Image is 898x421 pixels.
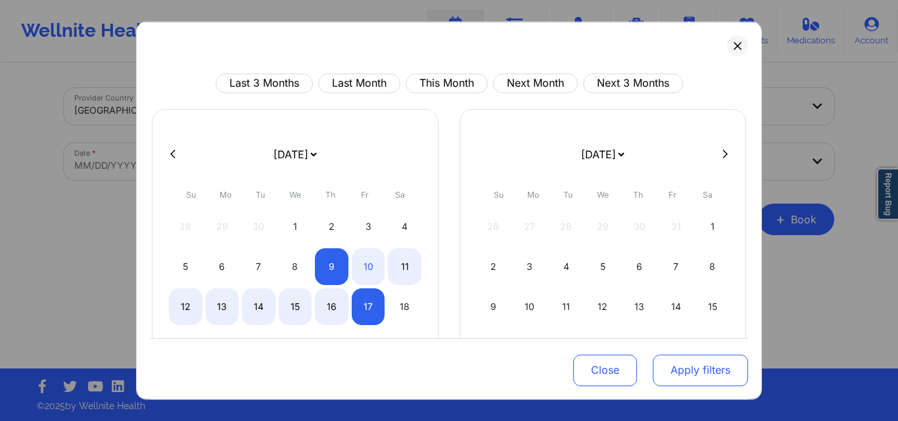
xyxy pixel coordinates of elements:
abbr: Tuesday [563,189,573,199]
div: Sun Nov 09 2025 [477,288,510,324]
div: Thu Nov 13 2025 [623,288,656,324]
abbr: Monday [220,189,231,199]
div: Sat Nov 08 2025 [696,248,729,284]
abbr: Sunday [186,189,196,199]
button: Close [573,355,637,386]
div: Sat Nov 22 2025 [696,328,729,365]
div: Sat Oct 11 2025 [388,248,421,284]
button: Last 3 Months [216,73,313,93]
abbr: Wednesday [597,189,609,199]
div: Thu Oct 02 2025 [315,208,348,244]
abbr: Saturday [703,189,713,199]
button: This Month [406,73,488,93]
div: Wed Oct 08 2025 [279,248,312,284]
div: Fri Nov 14 2025 [659,288,693,324]
abbr: Tuesday [256,189,265,199]
div: Thu Nov 20 2025 [623,328,656,365]
div: Tue Oct 07 2025 [242,248,275,284]
div: Fri Oct 24 2025 [352,328,385,365]
div: Mon Oct 13 2025 [206,288,239,324]
abbr: Wednesday [289,189,301,199]
button: Next 3 Months [583,73,683,93]
button: Next Month [493,73,578,93]
abbr: Saturday [395,189,405,199]
div: Sun Nov 02 2025 [477,248,510,284]
div: Wed Oct 22 2025 [279,328,312,365]
div: Sat Oct 04 2025 [388,208,421,244]
abbr: Monday [527,189,539,199]
div: Fri Oct 03 2025 [352,208,385,244]
div: Tue Nov 11 2025 [550,288,583,324]
div: Wed Oct 01 2025 [279,208,312,244]
button: Last Month [318,73,400,93]
abbr: Friday [669,189,676,199]
div: Sat Oct 18 2025 [388,288,421,324]
abbr: Friday [361,189,369,199]
abbr: Sunday [494,189,504,199]
div: Sat Oct 25 2025 [388,328,421,365]
div: Sun Oct 12 2025 [169,288,202,324]
div: Mon Oct 06 2025 [206,248,239,284]
div: Thu Oct 16 2025 [315,288,348,324]
div: Fri Nov 07 2025 [659,248,693,284]
div: Sat Nov 01 2025 [696,208,729,244]
div: Wed Oct 15 2025 [279,288,312,324]
div: Fri Oct 17 2025 [352,288,385,324]
div: Fri Nov 21 2025 [659,328,693,365]
div: Tue Oct 21 2025 [242,328,275,365]
div: Tue Nov 18 2025 [550,328,583,365]
div: Mon Nov 03 2025 [513,248,547,284]
div: Fri Oct 10 2025 [352,248,385,284]
div: Tue Oct 14 2025 [242,288,275,324]
div: Tue Nov 04 2025 [550,248,583,284]
div: Wed Nov 05 2025 [586,248,620,284]
div: Wed Nov 12 2025 [586,288,620,324]
div: Sun Oct 19 2025 [169,328,202,365]
div: Sat Nov 15 2025 [696,288,729,324]
div: Sun Oct 05 2025 [169,248,202,284]
button: Apply filters [653,355,748,386]
div: Mon Oct 20 2025 [206,328,239,365]
abbr: Thursday [325,189,335,199]
div: Thu Oct 23 2025 [315,328,348,365]
abbr: Thursday [633,189,643,199]
div: Wed Nov 19 2025 [586,328,620,365]
div: Thu Nov 06 2025 [623,248,656,284]
div: Sun Nov 16 2025 [477,328,510,365]
div: Mon Nov 10 2025 [513,288,547,324]
div: Mon Nov 17 2025 [513,328,547,365]
div: Thu Oct 09 2025 [315,248,348,284]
